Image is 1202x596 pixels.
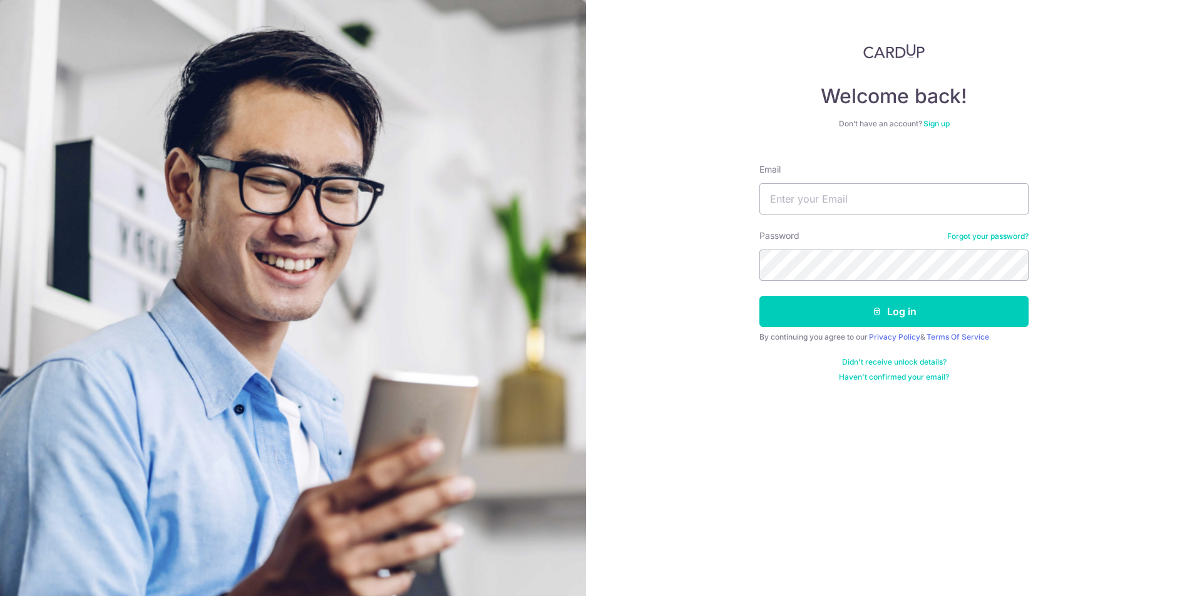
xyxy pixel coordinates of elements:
a: Didn't receive unlock details? [842,357,947,367]
a: Forgot your password? [947,231,1029,241]
label: Password [759,230,799,242]
a: Sign up [923,119,950,128]
img: CardUp Logo [863,44,925,59]
a: Haven't confirmed your email? [839,372,949,382]
div: By continuing you agree to our & [759,332,1029,342]
div: Don’t have an account? [759,119,1029,129]
h4: Welcome back! [759,84,1029,109]
a: Terms Of Service [927,332,989,341]
input: Enter your Email [759,183,1029,215]
a: Privacy Policy [869,332,920,341]
label: Email [759,163,781,176]
button: Log in [759,296,1029,327]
